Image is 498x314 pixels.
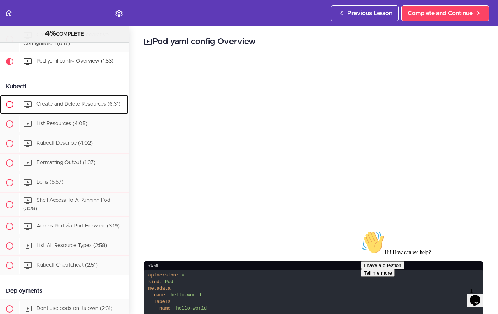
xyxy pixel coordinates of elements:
[165,279,173,285] span: Pod
[36,263,98,268] span: Kubectl Cheatcheat (2:51)
[331,5,399,21] a: Previous Lesson
[401,5,489,21] a: Complete and Continue
[159,306,173,311] span: name:
[358,227,491,281] iframe: chat widget
[36,102,120,107] span: Create and Delete Resources (6:31)
[144,36,483,48] h2: Pod yaml config Overview
[347,9,392,18] span: Previous Lesson
[148,273,179,278] span: apiVersion:
[171,293,201,298] span: hello-world
[182,273,187,278] span: v1
[4,9,13,18] svg: Back to course curriculum
[3,3,27,27] img: :wave:
[408,9,473,18] span: Complete and Continue
[36,306,112,311] span: Dont use pods on its own (2:31)
[36,243,107,248] span: List All Resource Types (2:58)
[23,198,110,211] span: Shell Access To A Running Pod (3:28)
[3,42,37,49] button: Tell me more
[148,279,162,285] span: kind:
[148,286,173,291] span: metadata:
[36,224,120,229] span: Access Pod via Port Forward (3:19)
[115,9,123,18] svg: Settings Menu
[36,59,113,64] span: Pod yaml config Overview (1:53)
[154,299,173,304] span: labels:
[154,293,168,298] span: name:
[45,30,56,37] span: 4%
[3,3,136,49] div: 👋Hi! How can we help?I have a questionTell me more
[36,141,93,146] span: Kubectl Describe (4:02)
[144,59,483,250] iframe: Video Player
[36,121,87,126] span: List Resources (4:05)
[144,261,483,271] div: yaml
[36,180,63,185] span: Logs (5:57)
[3,22,73,28] span: Hi! How can we help?
[9,29,119,39] div: COMPLETE
[176,306,207,311] span: hello-world
[3,34,46,42] button: I have a question
[467,285,491,307] iframe: chat widget
[36,160,95,165] span: Formatting Output (1:37)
